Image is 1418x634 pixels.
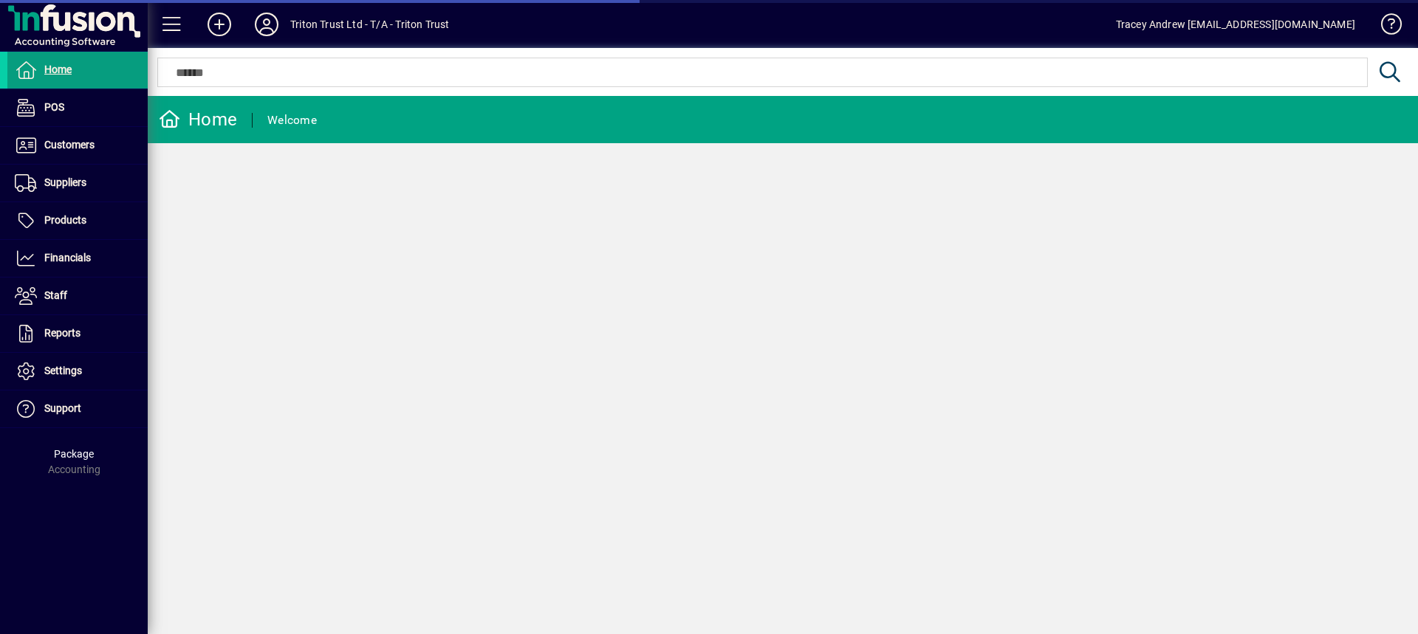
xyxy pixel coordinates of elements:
span: Financials [44,252,91,263]
span: Reports [44,327,81,339]
a: Products [7,202,148,239]
span: Home [44,63,72,75]
div: Triton Trust Ltd - T/A - Triton Trust [290,13,449,36]
a: Support [7,390,148,427]
span: Suppliers [44,176,86,188]
button: Profile [243,11,290,38]
span: Customers [44,139,95,151]
span: Settings [44,365,82,376]
a: Settings [7,353,148,390]
a: POS [7,89,148,126]
div: Welcome [267,108,317,132]
div: Home [159,108,237,131]
div: Tracey Andrew [EMAIL_ADDRESS][DOMAIN_NAME] [1116,13,1355,36]
a: Suppliers [7,165,148,201]
a: Staff [7,278,148,314]
span: Support [44,402,81,414]
a: Customers [7,127,148,164]
a: Knowledge Base [1370,3,1400,51]
a: Financials [7,240,148,277]
button: Add [196,11,243,38]
a: Reports [7,315,148,352]
span: Package [54,448,94,460]
span: Staff [44,289,67,301]
span: Products [44,214,86,226]
span: POS [44,101,64,113]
